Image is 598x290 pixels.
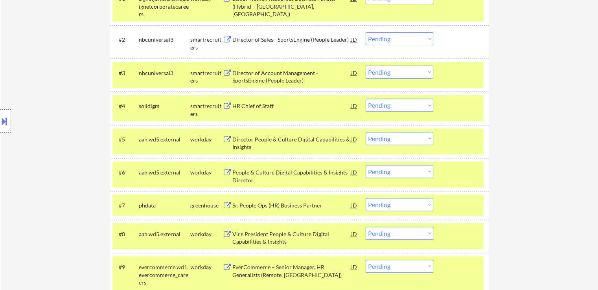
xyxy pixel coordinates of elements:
div: smartrecruiters [190,36,223,51]
div: nbcuniversal3 [139,69,190,77]
div: JD [350,132,358,146]
div: JD [350,32,358,46]
div: JD [350,198,358,212]
div: phdata [139,202,190,209]
div: Director People & Culture Digital Capabilities & Insights [232,136,351,151]
div: greenhouse [190,202,223,209]
div: Vice President People & Culture Digital Capabilities & Insights [232,230,351,246]
div: JD [350,260,358,274]
div: #7 [119,202,132,209]
div: aah.wd5.external [139,169,190,176]
div: People & Culture Digital Capabilities & Insights Director [232,169,351,184]
div: smartrecruiters [190,102,223,117]
div: workday [190,169,223,176]
div: Director of Sales - SportsEngine (People Leader) [232,36,351,44]
div: aah.wd5.external [139,230,190,238]
div: #9 [119,263,132,271]
div: workday [190,230,223,238]
div: Director of Account Management - SportsEngine (People Leader) [232,69,351,84]
div: JD [350,227,358,241]
div: workday [190,263,223,271]
div: #8 [119,230,132,238]
div: JD [350,99,358,113]
div: aah.wd5.external [139,136,190,143]
div: JD [350,165,358,179]
div: evercommerce.wd1.evercommerce_careers [139,263,190,286]
div: nbcuniversal3 [139,36,190,44]
div: smartrecruiters [190,69,223,84]
div: JD [350,66,358,80]
div: workday [190,136,223,143]
div: HR Chief of Staff [232,102,351,110]
div: solidigm [139,102,190,110]
div: Sr. People Ops (HR) Business Partner [232,202,351,209]
div: #2 [119,36,132,44]
div: EverCommerce – Senior Manager, HR Generalists (Remote, [GEOGRAPHIC_DATA]) [232,263,351,279]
